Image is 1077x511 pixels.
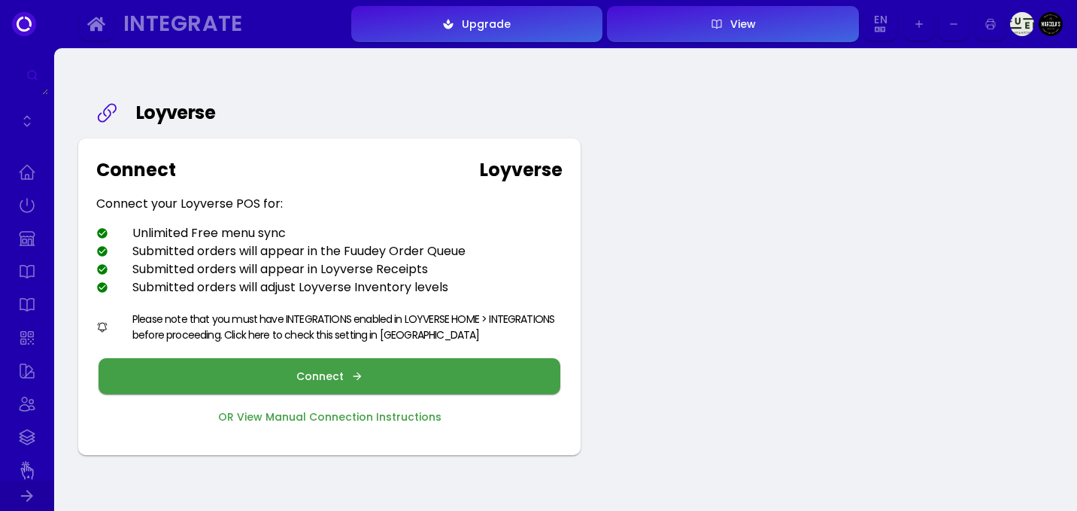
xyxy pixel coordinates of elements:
[296,371,351,382] div: Connect
[96,195,283,213] div: Connect your Loyverse POS for:
[1039,12,1063,36] img: Image
[96,242,466,260] div: Submitted orders will appear in the Fuudey Order Queue
[96,260,428,278] div: Submitted orders will appear in Loyverse Receipts
[96,224,286,242] div: Unlimited Free menu sync
[454,19,511,29] div: Upgrade
[99,358,560,394] button: Connect
[723,19,756,29] div: View
[607,6,859,42] button: View
[96,157,176,184] div: Connect
[123,15,332,32] div: Integrate
[96,278,448,297] div: Submitted orders will adjust Loyverse Inventory levels
[99,399,560,435] button: OR View Manual Connection Instructions
[1010,12,1034,36] img: Image
[351,6,603,42] button: Upgrade
[117,8,347,41] button: Integrate
[480,157,563,184] div: Loyverse
[132,312,563,343] div: Please note that you must have INTEGRATIONS enabled in LOYVERSE HOME > INTEGRATIONS before procee...
[136,99,555,126] div: Loyverse
[218,412,441,422] div: OR View Manual Connection Instructions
